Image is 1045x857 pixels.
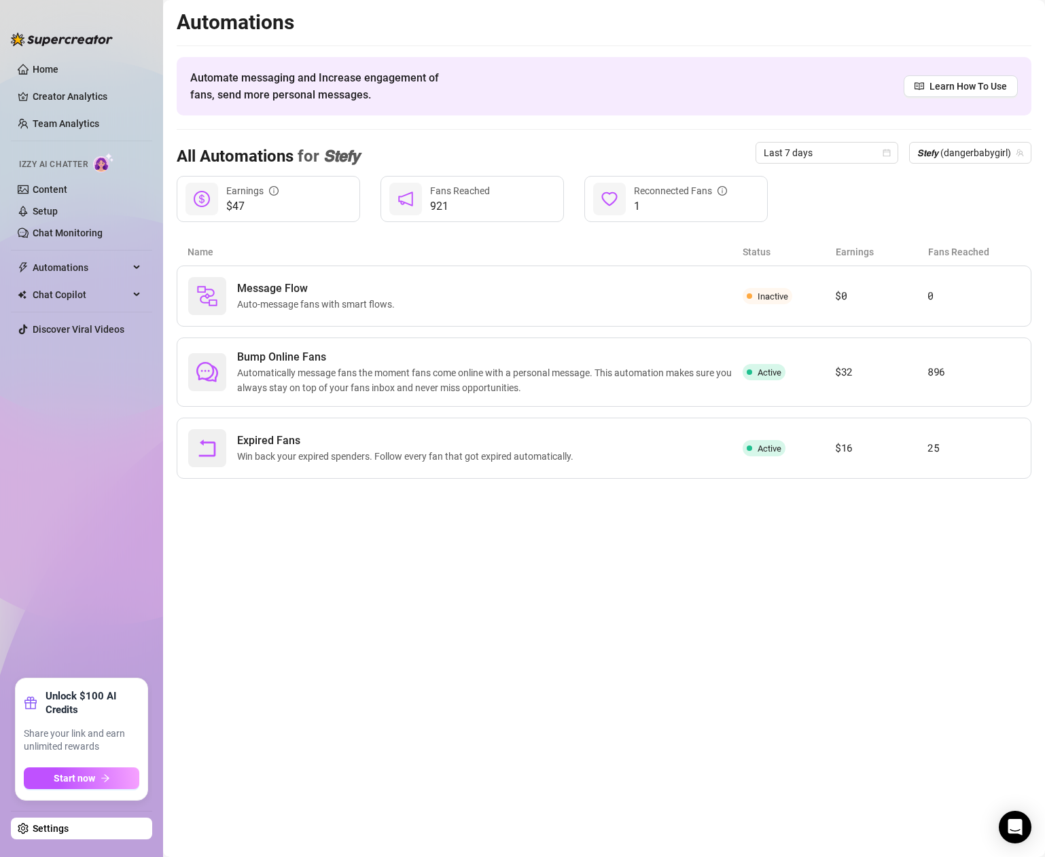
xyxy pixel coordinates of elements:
[269,186,279,196] span: info-circle
[177,146,359,168] h3: All Automations
[11,33,113,46] img: logo-BBDzfeDw.svg
[33,823,69,834] a: Settings
[929,79,1007,94] span: Learn How To Use
[24,767,139,789] button: Start nowarrow-right
[999,811,1031,843] div: Open Intercom Messenger
[33,86,141,107] a: Creator Analytics
[927,288,1020,304] article: 0
[904,75,1018,97] a: Learn How To Use
[758,291,788,302] span: Inactive
[835,288,927,304] article: $0
[927,364,1020,380] article: 896
[1016,149,1024,157] span: team
[33,227,103,238] a: Chat Monitoring
[927,440,1020,456] article: 25
[33,118,99,129] a: Team Analytics
[430,198,490,215] span: 921
[237,365,743,395] span: Automatically message fans the moment fans come online with a personal message. This automation m...
[101,773,110,783] span: arrow-right
[19,158,88,171] span: Izzy AI Chatter
[196,361,218,383] span: comment
[917,143,1023,163] span: 𝙎𝙩𝙚𝙛𝙮 (dangerbabygirl)
[836,244,928,259] article: Earnings
[33,206,58,217] a: Setup
[54,773,95,784] span: Start now
[294,147,359,166] span: for 𝙎𝙩𝙚𝙛𝙮
[226,198,279,215] span: $47
[237,433,579,449] span: Expired Fans
[928,244,1021,259] article: Fans Reached
[190,69,452,103] span: Automate messaging and Increase engagement of fans, send more personal messages.
[718,186,727,196] span: info-circle
[915,81,924,91] span: read
[18,290,26,299] img: Chat Copilot
[226,183,279,198] div: Earnings
[33,324,124,335] a: Discover Viral Videos
[758,367,781,378] span: Active
[33,284,129,306] span: Chat Copilot
[835,364,927,380] article: $32
[33,257,129,278] span: Automations
[33,184,67,195] a: Content
[397,191,414,207] span: notification
[196,437,218,459] span: rollback
[743,244,835,259] article: Status
[33,64,58,75] a: Home
[835,440,927,456] article: $16
[194,191,210,207] span: dollar
[883,149,891,157] span: calendar
[188,244,743,259] article: Name
[24,727,139,754] span: Share your link and earn unlimited rewards
[237,449,579,464] span: Win back your expired spenders. Follow every fan that got expired automatically.
[196,285,218,307] img: svg%3e
[634,183,727,198] div: Reconnected Fans
[46,689,139,716] strong: Unlock $100 AI Credits
[177,10,1031,35] h2: Automations
[758,443,781,454] span: Active
[18,262,29,273] span: thunderbolt
[237,297,400,312] span: Auto-message fans with smart flows.
[237,280,400,297] span: Message Flow
[601,191,618,207] span: heart
[24,696,37,710] span: gift
[93,153,114,172] img: AI Chatter
[764,143,890,163] span: Last 7 days
[237,349,743,365] span: Bump Online Fans
[430,185,490,196] span: Fans Reached
[634,198,727,215] span: 1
